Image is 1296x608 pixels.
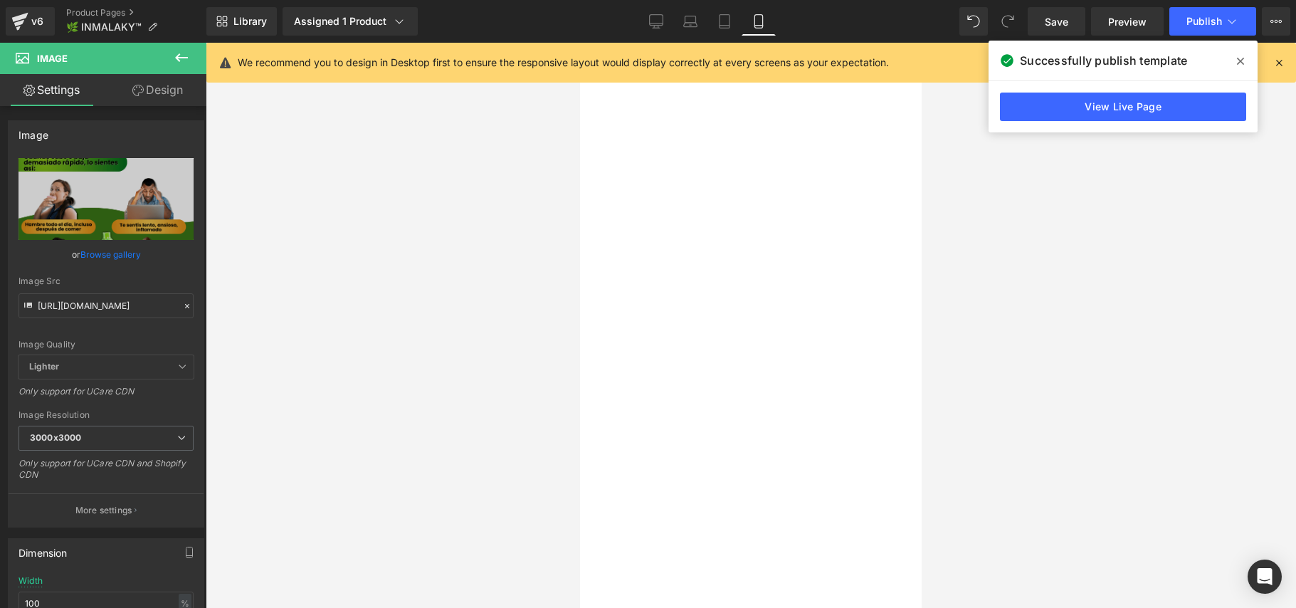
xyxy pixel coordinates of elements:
div: or [19,247,194,262]
span: Preview [1108,14,1147,29]
button: Publish [1169,7,1256,36]
div: Dimension [19,539,68,559]
div: Only support for UCare CDN and Shopify CDN [19,458,194,490]
a: v6 [6,7,55,36]
a: Product Pages [66,7,206,19]
div: Open Intercom Messenger [1248,560,1282,594]
button: Undo [959,7,988,36]
a: Mobile [742,7,776,36]
b: Lighter [29,361,59,372]
a: View Live Page [1000,93,1246,121]
input: Link [19,293,194,318]
div: Only support for UCare CDN [19,386,194,407]
div: Width [19,576,43,586]
span: Library [233,15,267,28]
div: Image Src [19,276,194,286]
b: 3000x3000 [30,432,81,443]
button: More settings [9,493,204,527]
a: New Library [206,7,277,36]
div: v6 [28,12,46,31]
button: Redo [994,7,1022,36]
div: Image Resolution [19,410,194,420]
div: Image [19,121,48,141]
p: More settings [75,504,132,517]
div: Image Quality [19,340,194,350]
a: Desktop [639,7,673,36]
span: 🌿 INMALAKY™ [66,21,142,33]
a: Design [106,74,209,106]
span: Image [37,53,68,64]
div: Assigned 1 Product [294,14,406,28]
a: Preview [1091,7,1164,36]
span: Successfully publish template [1020,52,1187,69]
a: Tablet [707,7,742,36]
span: Publish [1186,16,1222,27]
button: More [1262,7,1290,36]
a: Laptop [673,7,707,36]
a: Browse gallery [80,242,141,267]
p: We recommend you to design in Desktop first to ensure the responsive layout would display correct... [238,55,889,70]
span: Save [1045,14,1068,29]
